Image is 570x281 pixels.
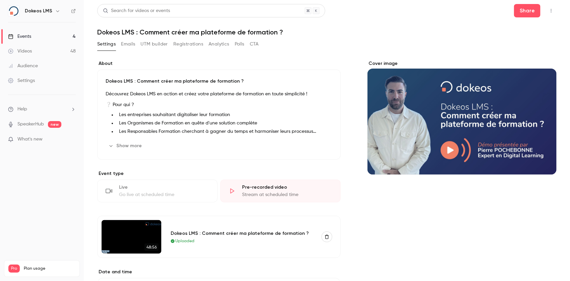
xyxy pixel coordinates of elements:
div: Audience [8,63,38,69]
a: SpeakerHub [17,121,44,128]
section: Cover image [367,60,557,175]
div: Search for videos or events [103,7,170,14]
div: Live [119,184,209,191]
span: Pro [8,265,20,273]
div: Events [8,33,31,40]
p: Event type [97,170,341,177]
span: new [48,121,61,128]
div: Dokeos LMS : Comment créer ma plateforme de formation ? [171,230,313,237]
li: Les entreprises souhaitant digitaliser leur formation [116,111,332,118]
span: What's new [17,136,43,143]
label: Date and time [97,269,341,275]
div: Stream at scheduled time [242,191,332,198]
button: Show more [106,140,146,151]
button: Analytics [209,39,229,50]
button: Registrations [173,39,203,50]
span: Uploaded [175,238,194,244]
li: Les Organismes de Formation en quête d'une solution complète [116,120,332,127]
div: Pre-recorded video [242,184,332,191]
h6: Dokeos LMS [25,8,52,14]
button: Emails [121,39,135,50]
p: Dokeos LMS : Comment créer ma plateforme de formation ? [106,78,332,85]
span: Plan usage [24,266,75,271]
img: Dokeos LMS [8,6,19,16]
span: Help [17,106,27,113]
button: UTM builder [141,39,168,50]
div: Videos [8,48,32,55]
label: About [97,60,341,67]
label: Cover image [367,60,557,67]
p: Découvrez Dokeos LMS en action et créez votre plateforme de formation en toute simplicité ! [106,90,332,98]
button: CTA [250,39,259,50]
h1: Dokeos LMS : Comment créer ma plateforme de formation ? [97,28,557,36]
div: Settings [8,77,35,84]
li: Les Responsables Formation cherchant à gagner du temps et harmoniser leurs processus [116,128,332,135]
button: Settings [97,39,116,50]
li: help-dropdown-opener [8,106,76,113]
div: Pre-recorded videoStream at scheduled time [220,180,341,202]
div: Go live at scheduled time [119,191,209,198]
button: Share [514,4,540,17]
button: Polls [235,39,244,50]
iframe: Noticeable Trigger [68,136,76,143]
p: ❔ Pour qui ? [106,101,332,109]
div: LiveGo live at scheduled time [97,180,218,202]
span: 48:56 [145,244,159,251]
